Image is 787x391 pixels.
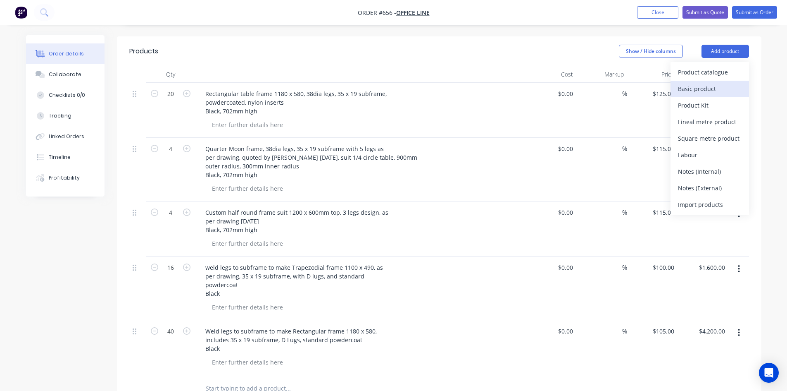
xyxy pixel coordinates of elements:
span: % [622,208,627,217]
div: Order details [49,50,84,58]
span: % [622,144,627,154]
div: Rectangular table frame 1180 x 580, 38dia legs, 35 x 19 subframe, powdercoated, nylon inserts Bla... [199,88,393,117]
button: Linked Orders [26,126,105,147]
button: Profitability [26,168,105,188]
div: Collaborate [49,71,81,78]
div: Notes (Internal) [678,166,742,178]
div: Basic product [678,83,742,95]
span: % [622,89,627,98]
span: % [622,263,627,272]
div: Tracking [49,112,71,120]
div: weld legs to subframe to make Trapezodial frame 1100 x 490, as per drawing, 35 x 19 subframe, wit... [199,261,390,300]
div: Qty [146,66,195,83]
div: Product Kit [678,99,742,111]
button: Tracking [26,106,105,126]
div: Quarter Moon frame, 38dia legs, 35 x 19 subframe with 5 legs as per drawing, quoted by [PERSON_NA... [199,143,424,181]
button: Show / Hide columns [619,45,683,58]
div: Profitability [49,174,80,182]
div: Square metre product [678,132,742,144]
div: Product catalogue [678,66,742,78]
button: Timeline [26,147,105,168]
div: Lineal metre product [678,116,742,128]
div: Labour [678,149,742,161]
div: Open Intercom Messenger [759,363,779,383]
a: Office Line [396,9,430,17]
button: Add product [701,45,749,58]
div: Linked Orders [49,133,84,140]
img: Factory [15,6,27,19]
div: Custom half round frame suit 1200 x 600mm top, 3 legs design, as per drawing [DATE] Black, 702mm ... [199,206,395,236]
span: Order #656 - [358,9,396,17]
div: Weld legs to subframe to make Rectangular frame 1180 x 580, includes 35 x 19 subframe, D Lugs, st... [199,325,383,355]
div: Price [627,66,678,83]
div: Products [129,46,158,56]
div: Notes (External) [678,182,742,194]
button: Submit as Quote [682,6,728,19]
div: Markup [576,66,627,83]
button: Collaborate [26,64,105,85]
button: Checklists 0/0 [26,85,105,106]
button: Close [637,6,678,19]
span: % [622,326,627,336]
div: Import products [678,199,742,211]
div: Cost [526,66,577,83]
button: Submit as Order [732,6,777,19]
button: Order details [26,43,105,64]
div: Checklists 0/0 [49,91,85,99]
div: Timeline [49,154,71,161]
